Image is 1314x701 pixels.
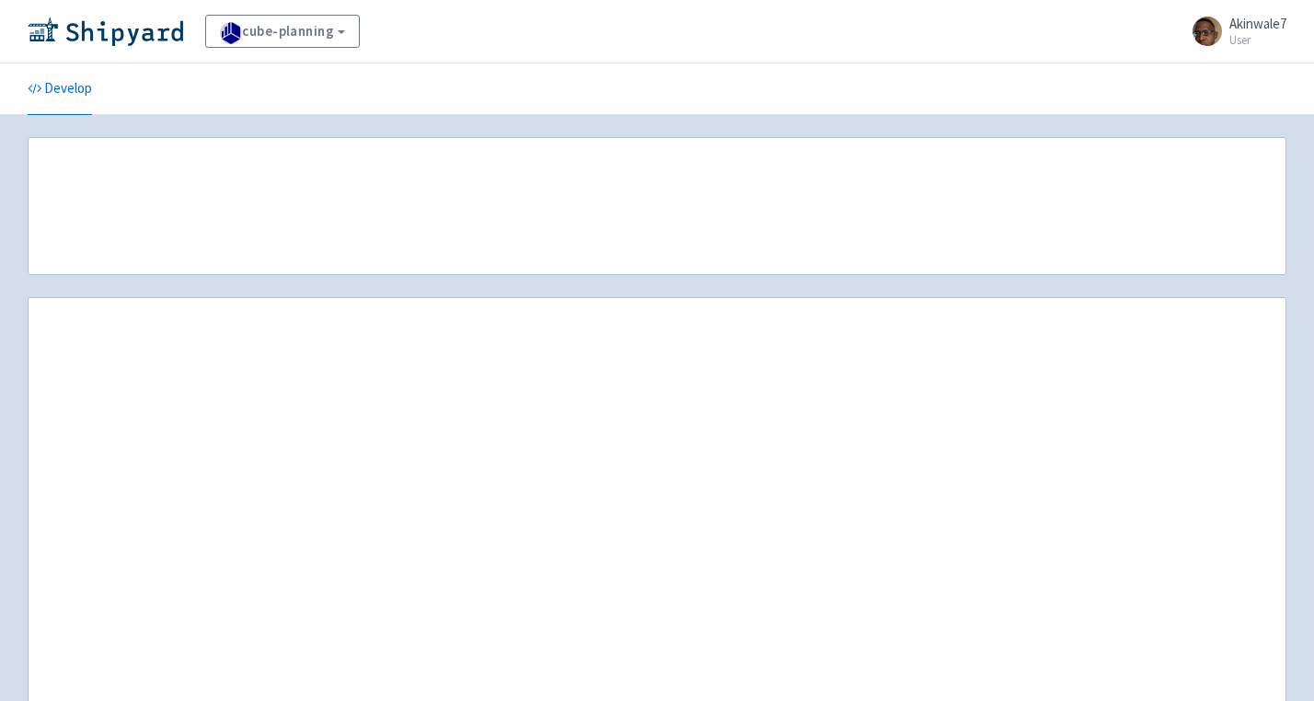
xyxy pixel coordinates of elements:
[1229,34,1286,46] small: User
[28,63,92,115] a: Develop
[1181,17,1286,46] a: Akinwale7 User
[1229,15,1286,32] span: Akinwale7
[205,15,360,48] a: cube-planning
[28,17,183,46] img: Shipyard logo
